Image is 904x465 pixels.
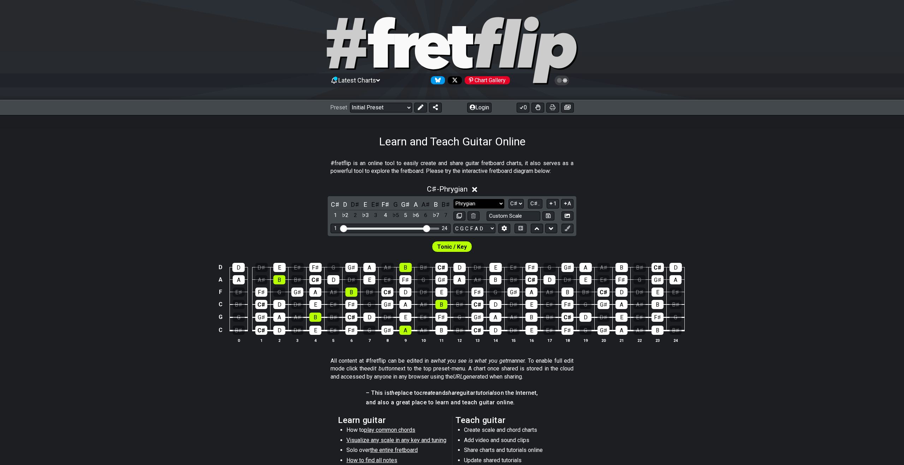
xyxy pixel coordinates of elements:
[498,224,510,233] button: Edit Tuning
[381,211,390,220] div: toggle scale degree
[270,337,289,344] th: 2
[233,288,245,297] div: E♯
[216,273,225,286] td: A
[327,288,339,297] div: A♯
[561,224,573,233] button: First click edit preset to enable marker editing
[530,200,540,207] span: C♯..
[525,313,537,322] div: B
[232,263,245,272] div: D
[462,76,510,84] a: #fretflip at Pinterest
[525,288,537,297] div: A
[634,326,646,335] div: A♯
[634,263,646,272] div: B♯
[381,275,393,284] div: E♯
[579,288,591,297] div: B♯
[634,300,646,309] div: A♯
[615,275,628,284] div: F♯
[435,313,447,322] div: F♯
[273,326,285,335] div: D
[507,313,519,322] div: A♯
[255,300,267,309] div: C♯
[399,326,411,335] div: A
[350,103,412,113] select: Preset
[445,76,462,84] a: Follow #fretflip at X
[233,326,245,335] div: B♯
[541,337,559,344] th: 17
[399,300,411,309] div: A
[471,275,483,284] div: A♯
[471,326,483,335] div: C♯
[468,211,480,221] button: Delete
[345,313,357,322] div: C♯
[597,263,610,272] div: A♯
[429,103,442,113] button: Share Preset
[273,275,285,284] div: B
[255,326,267,335] div: C♯
[543,313,555,322] div: B♯
[345,326,357,335] div: F♯
[453,275,465,284] div: A
[417,300,429,309] div: A♯
[547,199,559,209] button: 1
[340,211,350,220] div: toggle scale degree
[428,76,445,84] a: Follow #fretflip at Bluesky
[467,103,492,113] button: Login
[652,326,664,335] div: B
[434,357,507,364] em: what you see is what you get
[652,263,664,272] div: C♯
[345,275,357,284] div: D♯
[561,199,573,209] button: A
[401,211,410,220] div: toggle scale degree
[525,275,537,284] div: C♯
[543,288,555,297] div: A♯
[543,263,556,272] div: G
[309,326,321,335] div: E
[389,389,398,396] em: the
[340,200,350,209] div: toggle pitch class
[561,288,573,297] div: B
[397,337,415,344] th: 9
[381,200,390,209] div: toggle pitch class
[338,416,448,424] h2: Learn guitar
[597,300,609,309] div: G♯
[399,263,412,272] div: B
[343,337,361,344] th: 6
[476,389,497,396] em: tutorials
[309,288,321,297] div: A
[291,288,303,297] div: G♯
[597,326,609,335] div: G♯
[453,288,465,297] div: E♯
[507,275,519,284] div: B♯
[561,211,573,221] button: Create Image
[363,300,375,309] div: G
[615,326,628,335] div: A
[331,200,340,209] div: toggle pitch class
[634,275,646,284] div: G
[334,225,337,231] div: 1
[381,288,393,297] div: C♯
[487,337,505,344] th: 14
[346,437,446,443] span: Visualize any scale in any key and tuning
[255,263,268,272] div: D♯
[507,288,519,297] div: G♯
[652,300,664,309] div: B
[363,275,375,284] div: E
[327,313,339,322] div: B♯
[453,211,465,221] button: Copy
[649,337,667,344] th: 23
[399,275,411,284] div: F♯
[525,326,537,335] div: E
[595,337,613,344] th: 20
[411,211,420,220] div: toggle scale degree
[399,288,411,297] div: D
[417,313,429,322] div: E♯
[441,200,450,209] div: toggle pitch class
[411,200,420,209] div: toggle pitch class
[453,373,463,380] em: URL
[441,211,450,220] div: toggle scale degree
[546,103,559,113] button: Print
[652,275,664,284] div: G♯
[361,211,370,220] div: toggle scale degree
[471,300,483,309] div: C♯
[670,288,682,297] div: E♯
